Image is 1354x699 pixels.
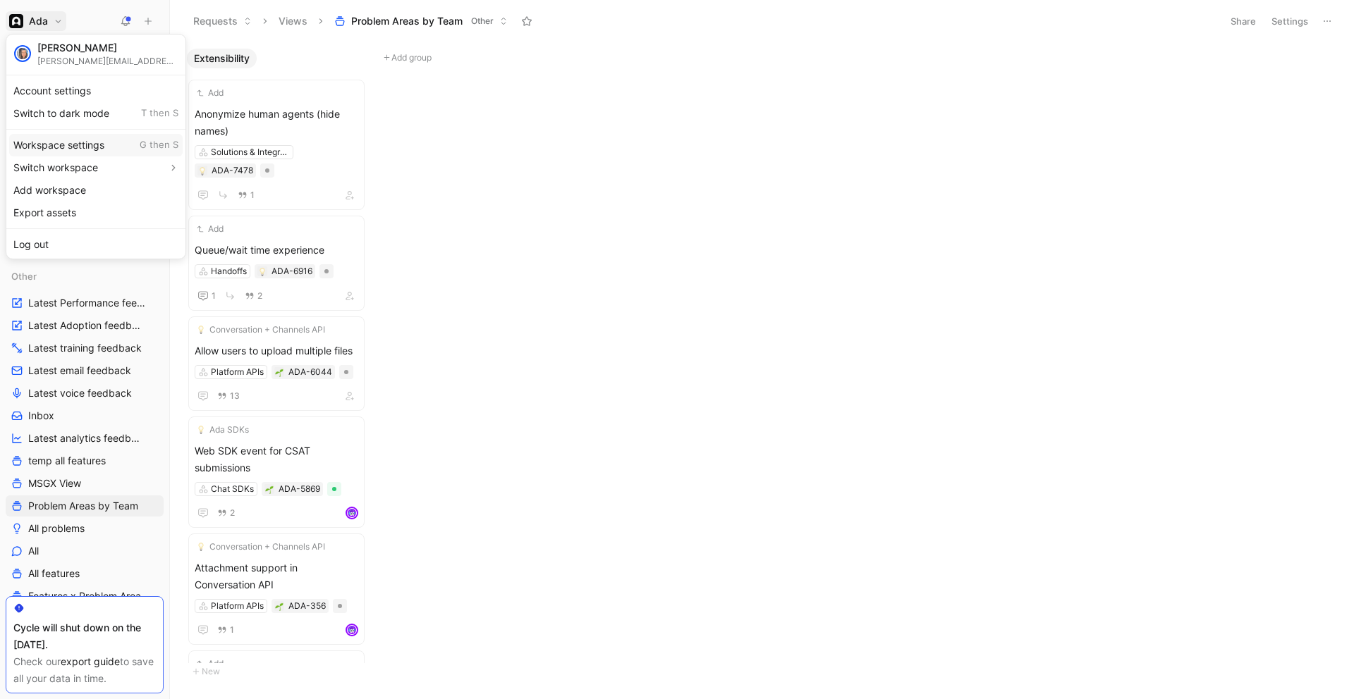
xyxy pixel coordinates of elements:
div: Switch to dark mode [9,102,183,125]
div: AdaAda [6,34,186,259]
div: Add workspace [9,179,183,202]
div: [PERSON_NAME][EMAIL_ADDRESS][PERSON_NAME][DOMAIN_NAME] [37,56,178,66]
span: Switch workspace [13,161,98,174]
div: Export assets [9,202,183,224]
div: Workspace settings [9,134,183,156]
span: G then S [140,139,178,151]
div: [PERSON_NAME] [37,42,178,54]
img: avatar [16,47,30,61]
div: Log out [9,233,183,256]
div: Account settings [9,80,183,102]
span: T then S [141,107,178,120]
